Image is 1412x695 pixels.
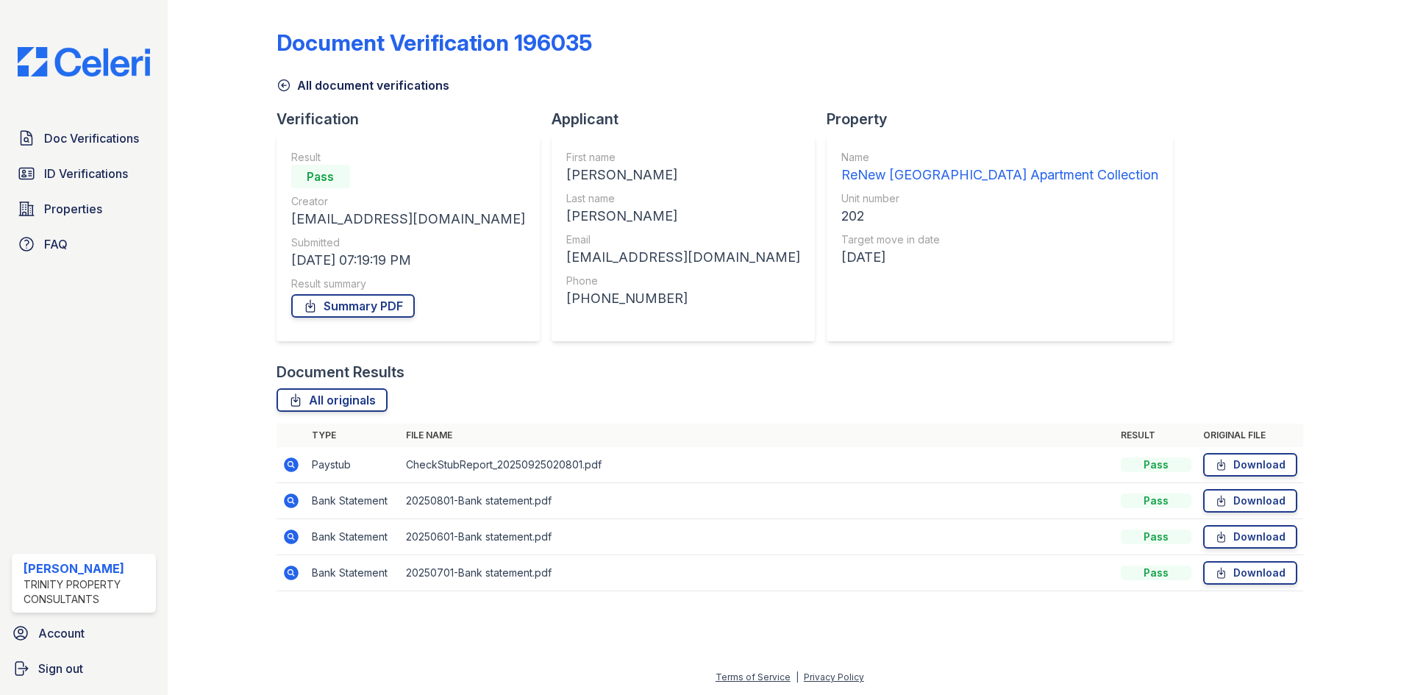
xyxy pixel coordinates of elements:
[400,424,1115,447] th: File name
[12,229,156,259] a: FAQ
[291,250,525,271] div: [DATE] 07:19:19 PM
[1203,561,1297,585] a: Download
[291,194,525,209] div: Creator
[841,232,1158,247] div: Target move in date
[291,165,350,188] div: Pass
[306,447,400,483] td: Paystub
[277,388,388,412] a: All originals
[277,76,449,94] a: All document verifications
[44,200,102,218] span: Properties
[400,555,1115,591] td: 20250701-Bank statement.pdf
[841,247,1158,268] div: [DATE]
[566,247,800,268] div: [EMAIL_ADDRESS][DOMAIN_NAME]
[306,555,400,591] td: Bank Statement
[277,109,552,129] div: Verification
[566,274,800,288] div: Phone
[1350,636,1397,680] iframe: chat widget
[1121,493,1191,508] div: Pass
[291,150,525,165] div: Result
[306,483,400,519] td: Bank Statement
[291,277,525,291] div: Result summary
[291,209,525,229] div: [EMAIL_ADDRESS][DOMAIN_NAME]
[24,560,150,577] div: [PERSON_NAME]
[1203,489,1297,513] a: Download
[1121,566,1191,580] div: Pass
[566,165,800,185] div: [PERSON_NAME]
[1197,424,1303,447] th: Original file
[566,232,800,247] div: Email
[552,109,827,129] div: Applicant
[12,159,156,188] a: ID Verifications
[566,191,800,206] div: Last name
[1115,424,1197,447] th: Result
[306,424,400,447] th: Type
[12,194,156,224] a: Properties
[827,109,1185,129] div: Property
[24,577,150,607] div: Trinity Property Consultants
[566,150,800,165] div: First name
[1203,453,1297,477] a: Download
[38,660,83,677] span: Sign out
[566,206,800,227] div: [PERSON_NAME]
[6,47,162,76] img: CE_Logo_Blue-a8612792a0a2168367f1c8372b55b34899dd931a85d93a1a3d3e32e68fde9ad4.png
[796,671,799,682] div: |
[277,29,592,56] div: Document Verification 196035
[400,519,1115,555] td: 20250601-Bank statement.pdf
[400,483,1115,519] td: 20250801-Bank statement.pdf
[841,191,1158,206] div: Unit number
[291,235,525,250] div: Submitted
[6,619,162,648] a: Account
[566,288,800,309] div: [PHONE_NUMBER]
[38,624,85,642] span: Account
[804,671,864,682] a: Privacy Policy
[1121,530,1191,544] div: Pass
[44,129,139,147] span: Doc Verifications
[841,150,1158,165] div: Name
[1203,525,1297,549] a: Download
[400,447,1115,483] td: CheckStubReport_20250925020801.pdf
[716,671,791,682] a: Terms of Service
[841,165,1158,185] div: ReNew [GEOGRAPHIC_DATA] Apartment Collection
[44,235,68,253] span: FAQ
[1121,457,1191,472] div: Pass
[12,124,156,153] a: Doc Verifications
[306,519,400,555] td: Bank Statement
[6,654,162,683] a: Sign out
[841,206,1158,227] div: 202
[291,294,415,318] a: Summary PDF
[44,165,128,182] span: ID Verifications
[277,362,404,382] div: Document Results
[841,150,1158,185] a: Name ReNew [GEOGRAPHIC_DATA] Apartment Collection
